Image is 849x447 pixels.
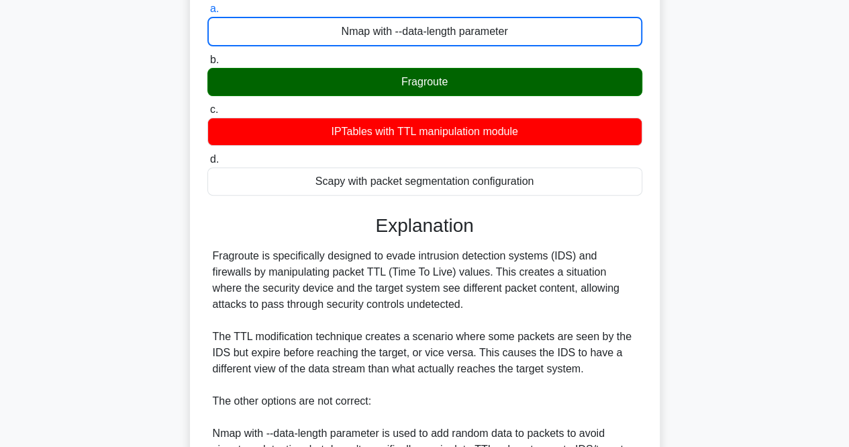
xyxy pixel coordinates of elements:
span: d. [210,153,219,165]
span: a. [210,3,219,14]
div: IPTables with TTL manipulation module [207,118,642,146]
span: c. [210,104,218,115]
div: Scapy with packet segmentation configuration [207,167,642,196]
div: Fragroute [207,68,642,96]
div: Nmap with --data-length parameter [207,17,642,46]
h3: Explanation [215,214,634,237]
span: b. [210,54,219,65]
